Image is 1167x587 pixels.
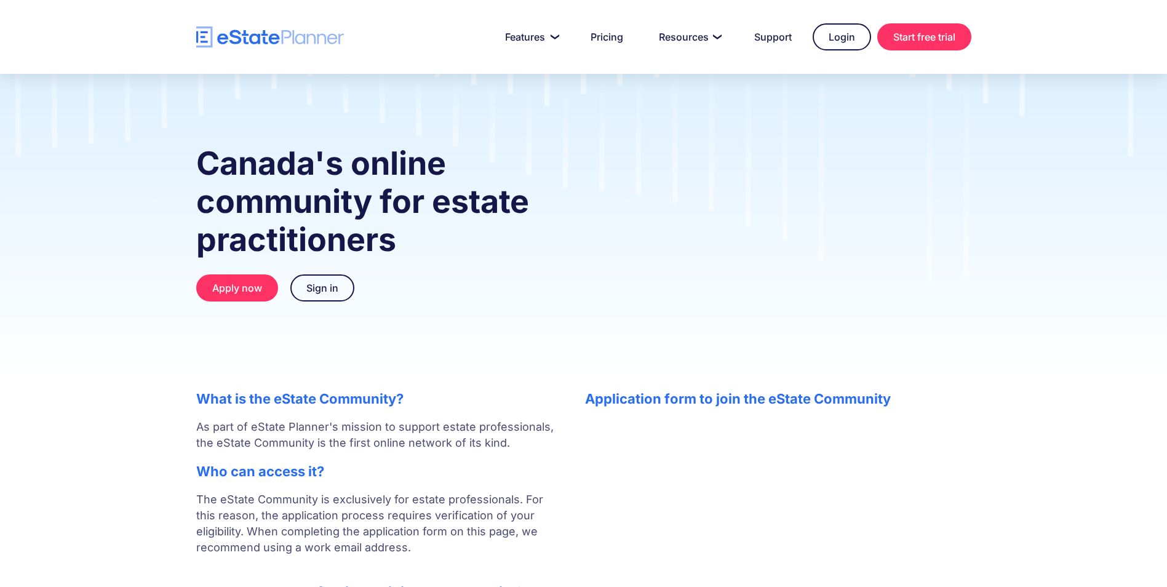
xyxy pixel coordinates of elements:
[196,274,278,301] a: Apply now
[196,391,560,407] h2: What is the eState Community?
[290,274,354,301] a: Sign in
[877,23,971,50] a: Start free trial
[196,463,560,479] h2: Who can access it?
[196,492,560,572] p: The eState Community is exclusively for estate professionals. For this reason, the application pr...
[644,25,733,49] a: Resources
[585,391,971,407] h2: Application form to join the eState Community
[196,419,560,451] p: As part of eState Planner's mission to support estate professionals, the eState Community is the ...
[490,25,570,49] a: Features
[576,25,638,49] a: Pricing
[196,144,529,259] strong: Canada's online community for estate practitioners
[196,26,344,48] a: home
[739,25,807,49] a: Support
[813,23,871,50] a: Login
